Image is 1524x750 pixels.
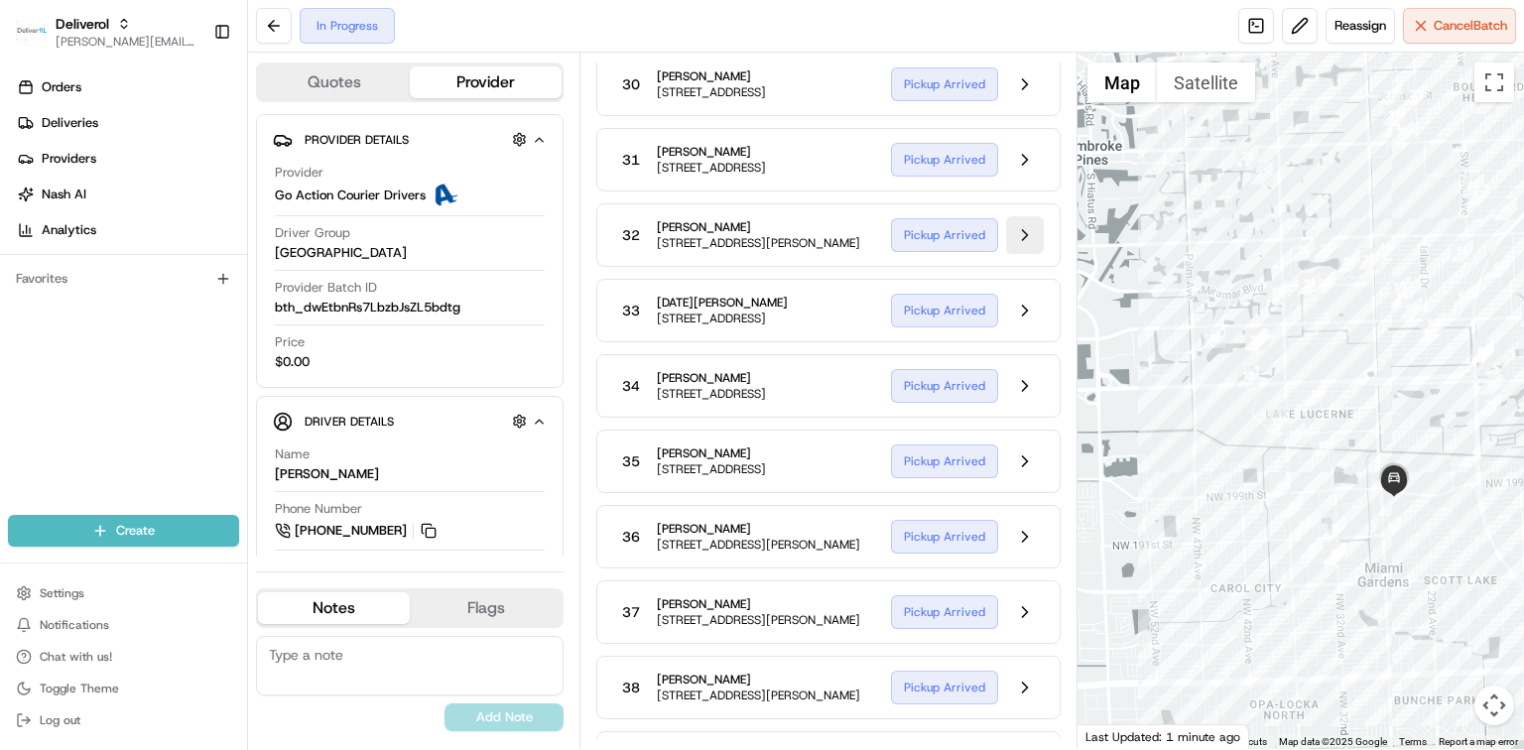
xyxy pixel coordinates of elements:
span: 33 [622,301,640,320]
div: 5 [1324,543,1345,564]
div: 11 [1313,435,1334,456]
div: 19 [1266,281,1288,303]
button: CancelBatch [1403,8,1516,44]
span: Go Action Courier Drivers [275,187,426,204]
span: 31 [622,150,640,170]
div: 26 [1293,239,1315,261]
button: Flags [410,592,562,624]
span: Provider Batch ID [275,279,377,297]
a: 📗Knowledge Base [12,280,160,315]
img: Deliverol [16,18,48,46]
span: [STREET_ADDRESS] [657,160,766,176]
div: Favorites [8,263,239,295]
div: 33 [1405,83,1427,105]
span: [PERSON_NAME] [657,521,860,537]
button: Chat with us! [8,643,239,671]
span: Price [275,333,305,351]
div: 27 [1251,163,1273,185]
span: [STREET_ADDRESS][PERSON_NAME] [657,537,860,553]
button: Show satellite imagery [1157,62,1255,102]
span: Map data ©2025 Google [1279,736,1387,747]
button: Reassign [1326,8,1395,44]
div: 30 [1392,121,1414,143]
span: [PERSON_NAME] [657,219,860,235]
div: 💻 [168,290,184,306]
div: 23 [1358,248,1380,270]
div: 13 [1237,365,1259,387]
div: 46 [1495,198,1517,220]
button: [PERSON_NAME][EMAIL_ADDRESS][PERSON_NAME][DOMAIN_NAME] [56,34,197,50]
button: Toggle Theme [8,675,239,702]
span: [STREET_ADDRESS] [657,84,766,100]
span: Orders [42,78,81,96]
span: [PERSON_NAME] [657,672,860,687]
span: $0.00 [275,353,310,371]
a: Report a map error [1439,736,1518,747]
div: 10 [1283,424,1305,445]
span: Provider Details [305,132,409,148]
div: 8 [1281,495,1303,517]
span: [STREET_ADDRESS][PERSON_NAME] [657,687,860,703]
span: Settings [40,585,84,601]
img: ActionCourier.png [434,184,457,207]
button: Settings [8,579,239,607]
span: [STREET_ADDRESS] [657,386,766,402]
img: 1736555255976-a54dd68f-1ca7-489b-9aae-adbdc363a1c4 [20,189,56,225]
span: 38 [622,678,640,697]
button: Deliverol [56,14,109,34]
span: 37 [622,602,640,622]
div: 49 [1374,236,1396,258]
div: 47 [1467,184,1489,205]
span: Deliveries [42,114,98,132]
span: [PERSON_NAME] [657,445,766,461]
p: Welcome 👋 [20,79,361,111]
span: Chat with us! [40,649,112,665]
div: 1 [1379,516,1401,538]
a: Orders [8,71,247,103]
img: Google [1082,723,1148,749]
div: 24 [1338,250,1360,272]
span: Knowledge Base [40,288,152,308]
span: Create [116,522,155,540]
button: Notes [258,592,410,624]
button: Show street map [1087,62,1157,102]
div: 55 [1454,285,1475,307]
button: Notifications [8,611,239,639]
span: Driver Group [275,224,350,242]
div: 53 [1420,321,1442,343]
div: 50 [1389,276,1411,298]
a: Nash AI [8,179,247,210]
div: 57 [1488,256,1510,278]
div: Start new chat [67,189,325,209]
div: 22 [1314,272,1335,294]
div: 32 [1380,83,1402,105]
a: Terms (opens in new tab) [1399,736,1427,747]
a: Analytics [8,214,247,246]
span: 35 [622,451,640,471]
span: [PERSON_NAME] [657,144,766,160]
span: [STREET_ADDRESS][PERSON_NAME] [657,612,860,628]
button: DeliverolDeliverol[PERSON_NAME][EMAIL_ADDRESS][PERSON_NAME][DOMAIN_NAME] [8,8,205,56]
button: Provider Details [273,123,547,156]
div: Last Updated: 1 minute ago [1078,724,1249,749]
div: 9 [1269,476,1291,498]
div: 52 [1401,298,1423,319]
span: Provider [275,164,323,182]
span: Toggle Theme [40,681,119,696]
span: 30 [622,74,640,94]
div: 17 [1245,328,1267,350]
span: [PHONE_NUMBER] [295,522,407,540]
a: [PHONE_NUMBER] [275,520,440,542]
div: 54 [1423,312,1445,334]
div: 25 [1315,237,1336,259]
button: Start new chat [337,195,361,219]
div: 12 [1266,411,1288,433]
span: [STREET_ADDRESS] [657,461,766,477]
span: Notifications [40,617,109,633]
span: Analytics [42,221,96,239]
div: 34 [1474,92,1496,114]
div: 71 [1479,394,1501,416]
div: 48 [1462,174,1484,195]
a: 💻API Documentation [160,280,326,315]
